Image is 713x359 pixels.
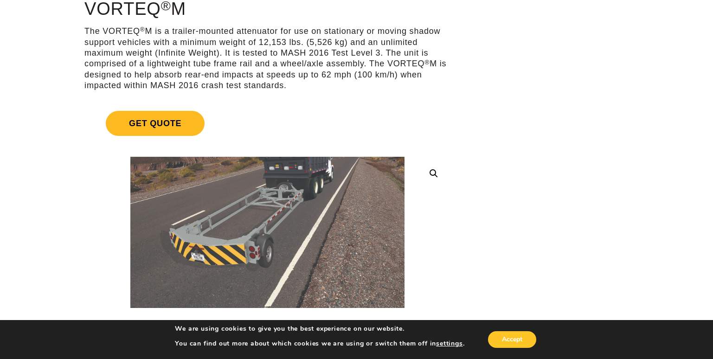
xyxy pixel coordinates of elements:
[436,340,462,348] button: settings
[175,340,464,348] p: You can find out more about which cookies we are using or switch them off in .
[140,26,145,33] sup: ®
[84,26,450,91] p: The VORTEQ M is a trailer-mounted attenuator for use on stationary or moving shadow support vehic...
[488,331,536,348] button: Accept
[424,59,430,66] sup: ®
[106,111,205,136] span: Get Quote
[84,100,450,147] a: Get Quote
[175,325,464,333] p: We are using cookies to give you the best experience on our website.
